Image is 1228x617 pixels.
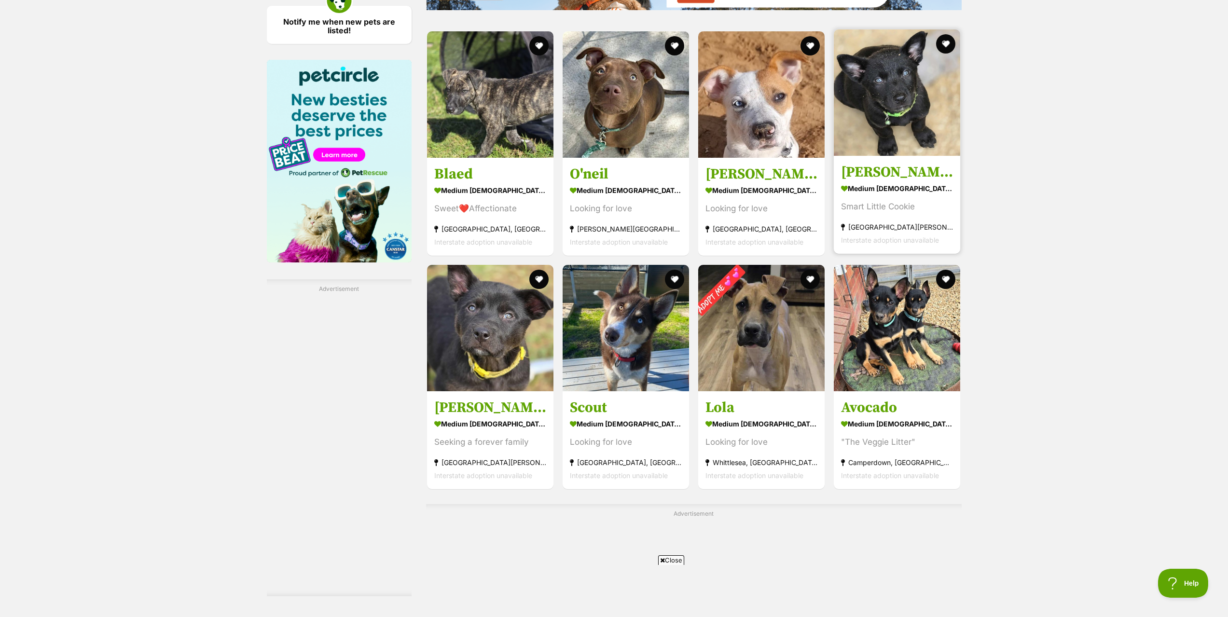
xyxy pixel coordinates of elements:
[529,36,549,55] button: favourite
[658,555,684,565] span: Close
[434,202,546,215] div: Sweet❤️Affectionate
[570,222,682,235] strong: [PERSON_NAME][GEOGRAPHIC_DATA], [GEOGRAPHIC_DATA]
[439,569,790,612] iframe: Advertisement
[570,416,682,430] strong: medium [DEMOGRAPHIC_DATA] Dog
[434,455,546,468] strong: [GEOGRAPHIC_DATA][PERSON_NAME][GEOGRAPHIC_DATA]
[427,158,553,256] a: Blaed medium [DEMOGRAPHIC_DATA] Dog Sweet❤️Affectionate [GEOGRAPHIC_DATA], [GEOGRAPHIC_DATA] Inte...
[570,183,682,197] strong: medium [DEMOGRAPHIC_DATA] Dog
[841,455,953,468] strong: Camperdown, [GEOGRAPHIC_DATA]
[427,31,553,158] img: Blaed - Keeshond x Australian Kelpie Dog
[800,36,820,55] button: favourite
[841,181,953,195] strong: medium [DEMOGRAPHIC_DATA] Dog
[937,34,956,54] button: favourite
[434,398,546,416] h3: [PERSON_NAME]
[434,165,546,183] h3: Blaed
[563,391,689,489] a: Scout medium [DEMOGRAPHIC_DATA] Dog Looking for love [GEOGRAPHIC_DATA], [GEOGRAPHIC_DATA] Interst...
[841,200,953,213] div: Smart Little Cookie
[570,398,682,416] h3: Scout
[841,435,953,448] div: "The Veggie Litter"
[563,31,689,158] img: O'neil - American Staffordshire Terrier Dog
[434,183,546,197] strong: medium [DEMOGRAPHIC_DATA] Dog
[705,165,817,183] h3: [PERSON_NAME]
[841,471,939,479] span: Interstate adoption unavailable
[1158,569,1209,598] iframe: Help Scout Beacon - Open
[434,222,546,235] strong: [GEOGRAPHIC_DATA], [GEOGRAPHIC_DATA]
[570,455,682,468] strong: [GEOGRAPHIC_DATA], [GEOGRAPHIC_DATA]
[841,416,953,430] strong: medium [DEMOGRAPHIC_DATA] Dog
[267,6,412,44] a: Notify me when new pets are listed!
[570,435,682,448] div: Looking for love
[705,398,817,416] h3: Lola
[427,391,553,489] a: [PERSON_NAME] medium [DEMOGRAPHIC_DATA] Dog Seeking a forever family [GEOGRAPHIC_DATA][PERSON_NAM...
[698,31,825,158] img: Hallie - Australian Cattle Dog x American Staffordshire Terrier Dog
[705,471,803,479] span: Interstate adoption unavailable
[834,156,960,254] a: [PERSON_NAME] medium [DEMOGRAPHIC_DATA] Dog Smart Little Cookie [GEOGRAPHIC_DATA][PERSON_NAME][GE...
[705,202,817,215] div: Looking for love
[841,236,939,244] span: Interstate adoption unavailable
[841,220,953,233] strong: [GEOGRAPHIC_DATA][PERSON_NAME][GEOGRAPHIC_DATA]
[705,222,817,235] strong: [GEOGRAPHIC_DATA], [GEOGRAPHIC_DATA]
[698,158,825,256] a: [PERSON_NAME] medium [DEMOGRAPHIC_DATA] Dog Looking for love [GEOGRAPHIC_DATA], [GEOGRAPHIC_DATA]...
[563,158,689,256] a: O'neil medium [DEMOGRAPHIC_DATA] Dog Looking for love [PERSON_NAME][GEOGRAPHIC_DATA], [GEOGRAPHIC...
[705,435,817,448] div: Looking for love
[434,238,532,246] span: Interstate adoption unavailable
[563,265,689,391] img: Scout - Kelpie x Siberian Husky Dog
[841,163,953,181] h3: [PERSON_NAME]
[937,270,956,289] button: favourite
[267,60,412,262] img: Pet Circle promo banner
[570,165,682,183] h3: O'neil
[834,29,960,156] img: Asher - Australian Kelpie Dog
[529,270,549,289] button: favourite
[434,435,546,448] div: Seeking a forever family
[434,416,546,430] strong: medium [DEMOGRAPHIC_DATA] Dog
[570,471,668,479] span: Interstate adoption unavailable
[570,202,682,215] div: Looking for love
[705,238,803,246] span: Interstate adoption unavailable
[665,36,684,55] button: favourite
[705,455,817,468] strong: Whittlesea, [GEOGRAPHIC_DATA]
[800,270,820,289] button: favourite
[267,279,412,596] div: Advertisement
[698,265,825,391] img: Lola - Mastiff Dog
[698,391,825,489] a: Lola medium [DEMOGRAPHIC_DATA] Dog Looking for love Whittlesea, [GEOGRAPHIC_DATA] Interstate adop...
[434,471,532,479] span: Interstate adoption unavailable
[705,416,817,430] strong: medium [DEMOGRAPHIC_DATA] Dog
[834,391,960,489] a: Avocado medium [DEMOGRAPHIC_DATA] Dog "The Veggie Litter" Camperdown, [GEOGRAPHIC_DATA] Interstat...
[841,398,953,416] h3: Avocado
[705,183,817,197] strong: medium [DEMOGRAPHIC_DATA] Dog
[427,265,553,391] img: Otto - Australian Kelpie Dog
[267,297,412,587] iframe: Advertisement
[570,238,668,246] span: Interstate adoption unavailable
[665,270,684,289] button: favourite
[834,265,960,391] img: Avocado - Australian Kelpie Dog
